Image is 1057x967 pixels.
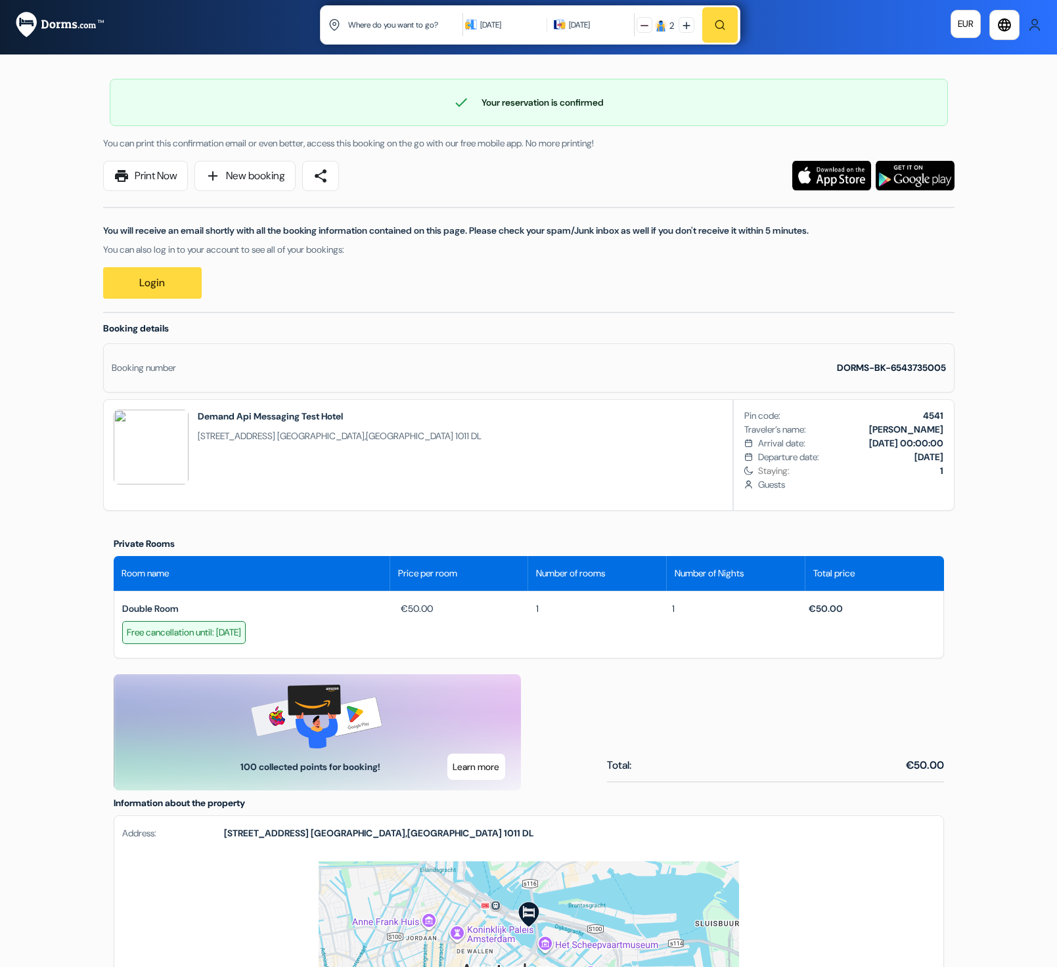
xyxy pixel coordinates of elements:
img: location icon [328,19,340,31]
span: add [205,168,221,184]
span: Information about the property [114,797,245,809]
b: [DATE] 00:00:00 [869,437,943,449]
strong: DORMS-BK-6543735005 [837,362,946,374]
p: You will receive an email shortly with all the booking information contained on this page. Please... [103,224,955,238]
div: Free cancellation until: [DATE] [122,621,246,644]
span: Number of Nights [675,567,744,580]
b: [PERSON_NAME] [869,423,943,435]
span: , [198,429,482,443]
img: Download the free application [792,161,871,190]
img: calendarIcon icon [554,18,566,30]
span: [STREET_ADDRESS] [224,827,309,839]
span: Staying: [758,464,943,478]
img: VzFZZw85BzYGNABg [114,410,189,484]
img: Dorms.com [16,12,104,37]
span: Traveler’s name: [744,423,806,437]
a: printPrint Now [103,161,188,191]
span: €50.00 [906,758,944,773]
span: [GEOGRAPHIC_DATA] [311,827,405,839]
button: Learn more [447,754,505,780]
div: [DATE] [569,18,590,32]
span: €50.00 [393,602,433,616]
span: Double Room [122,603,179,614]
span: You can print this confirmation email or even better, access this booking on the go with our free... [103,137,594,149]
span: Booking details [103,322,169,334]
div: 1 [528,602,663,616]
span: [GEOGRAPHIC_DATA] [277,430,365,442]
span: Pin code: [744,409,780,423]
span: Number of rooms [536,567,605,580]
span: Total: [607,758,631,773]
div: Booking number [112,361,176,375]
span: 1011 DL [455,430,482,442]
span: Guests [758,478,943,492]
p: You can also log in to your account to see all of your bookings: [103,243,955,257]
span: Departure date: [758,450,819,464]
img: gift-card-banner.png [251,685,383,748]
h2: Demand Api Messaging Test Hotel [198,410,482,423]
b: 1 [940,465,943,477]
span: 1011 DL [504,827,533,839]
span: Private Rooms [114,538,175,549]
span: Price per room [398,567,457,580]
span: Room name [122,567,169,580]
a: share [302,161,339,191]
div: 2 [669,19,674,33]
img: User Icon [1028,18,1041,32]
span: Total price [813,567,855,580]
b: [DATE] [914,451,943,463]
span: print [114,168,129,184]
img: Download the free application [876,161,955,190]
strong: , [224,827,533,840]
span: check [453,95,469,110]
img: guest icon [655,20,667,32]
input: City, University Or Property [347,9,466,41]
span: [GEOGRAPHIC_DATA] [366,430,453,442]
a: language [989,10,1020,40]
span: €50.00 [809,603,843,614]
img: minus [641,22,648,30]
span: [GEOGRAPHIC_DATA] [407,827,502,839]
div: 1 [664,602,799,616]
a: Login [103,267,202,299]
span: share [313,168,328,184]
div: [DATE] [480,18,540,32]
i: language [997,17,1012,33]
span: [STREET_ADDRESS] [198,430,275,442]
img: calendarIcon icon [465,18,477,30]
div: Your reservation is confirmed [110,95,947,110]
b: 4541 [923,410,943,421]
span: 100 collected points for booking! [209,760,412,774]
img: plus [683,22,690,30]
a: addNew booking [194,161,296,191]
span: Arrival date: [758,437,805,450]
a: EUR [951,10,981,38]
span: Address: [122,827,224,840]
